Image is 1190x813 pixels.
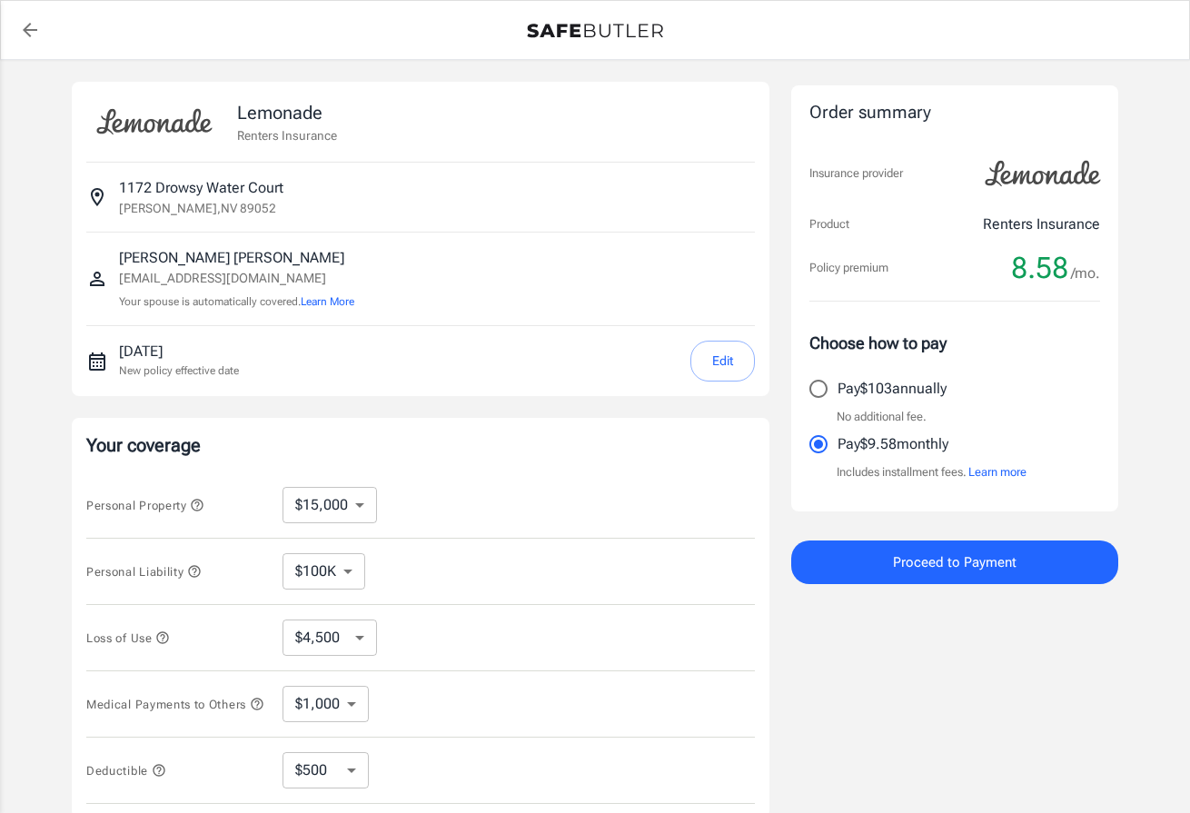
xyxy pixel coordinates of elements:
[119,177,283,199] p: 1172 Drowsy Water Court
[837,408,927,426] p: No additional fee.
[237,99,337,126] p: Lemonade
[86,499,204,512] span: Personal Property
[119,362,239,379] p: New policy effective date
[86,759,166,781] button: Deductible
[975,148,1111,199] img: Lemonade
[86,494,204,516] button: Personal Property
[86,268,108,290] svg: Insured person
[968,463,1026,481] button: Learn more
[809,164,903,183] p: Insurance provider
[119,199,276,217] p: [PERSON_NAME] , NV 89052
[1071,261,1100,286] span: /mo.
[690,341,755,382] button: Edit
[237,126,337,144] p: Renters Insurance
[86,627,170,649] button: Loss of Use
[86,351,108,372] svg: New policy start date
[791,540,1118,584] button: Proceed to Payment
[809,215,849,233] p: Product
[527,24,663,38] img: Back to quotes
[837,463,1026,481] p: Includes installment fees.
[86,693,264,715] button: Medical Payments to Others
[86,764,166,778] span: Deductible
[119,341,239,362] p: [DATE]
[86,96,223,147] img: Lemonade
[86,432,755,458] p: Your coverage
[119,247,354,269] p: [PERSON_NAME] [PERSON_NAME]
[12,12,48,48] a: back to quotes
[86,560,202,582] button: Personal Liability
[86,698,264,711] span: Medical Payments to Others
[301,293,354,310] button: Learn More
[838,433,948,455] p: Pay $9.58 monthly
[1011,250,1068,286] span: 8.58
[809,331,1100,355] p: Choose how to pay
[86,186,108,208] svg: Insured address
[86,565,202,579] span: Personal Liability
[893,550,1016,574] span: Proceed to Payment
[983,213,1100,235] p: Renters Insurance
[86,631,170,645] span: Loss of Use
[809,100,1100,126] div: Order summary
[809,259,888,277] p: Policy premium
[838,378,947,400] p: Pay $103 annually
[119,269,354,288] p: [EMAIL_ADDRESS][DOMAIN_NAME]
[119,293,354,311] p: Your spouse is automatically covered.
